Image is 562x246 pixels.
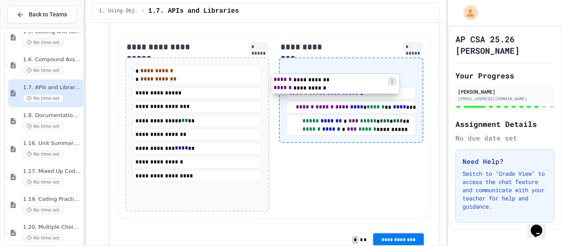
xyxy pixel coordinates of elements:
span: 1.19. Coding Practice 1a (1.1-1.6) [23,196,81,203]
span: 1.16. Unit Summary 1a (1.1-1.6) [23,140,81,147]
span: 1. Using Objects and Methods [99,8,139,14]
div: [PERSON_NAME] [458,88,552,95]
div: My Account [455,3,480,22]
iframe: chat widget [527,213,554,238]
span: No time set [23,234,63,242]
div: No due date set [455,133,555,143]
span: 1.5. Casting and Ranges of Values [23,28,81,35]
span: 1.17. Mixed Up Code Practice 1.1-1.6 [23,168,81,175]
span: 1.7. APIs and Libraries [23,84,81,91]
h2: Assignment Details [455,118,555,130]
span: No time set [23,206,63,214]
div: [EMAIL_ADDRESS][DOMAIN_NAME] [458,96,552,102]
button: Back to Teams [7,6,77,23]
span: No time set [23,67,63,74]
span: No time set [23,122,63,130]
span: 1.7. APIs and Libraries [148,6,239,16]
span: 1.6. Compound Assignment Operators [23,56,81,63]
h2: Your Progress [455,70,555,81]
span: Back to Teams [29,10,67,19]
h1: AP CSA 25.26 [PERSON_NAME] [455,33,555,56]
span: No time set [23,178,63,186]
span: / [142,8,145,14]
span: No time set [23,39,63,46]
span: 1.8. Documentation with Comments and Preconditions [23,112,81,119]
span: No time set [23,94,63,102]
span: No time set [23,150,63,158]
h3: Need Help? [462,156,548,166]
span: 1.20. Multiple Choice Exercises for Unit 1a (1.1-1.6) [23,224,81,231]
p: Switch to "Grade View" to access the chat feature and communicate with your teacher for help and ... [462,170,548,211]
